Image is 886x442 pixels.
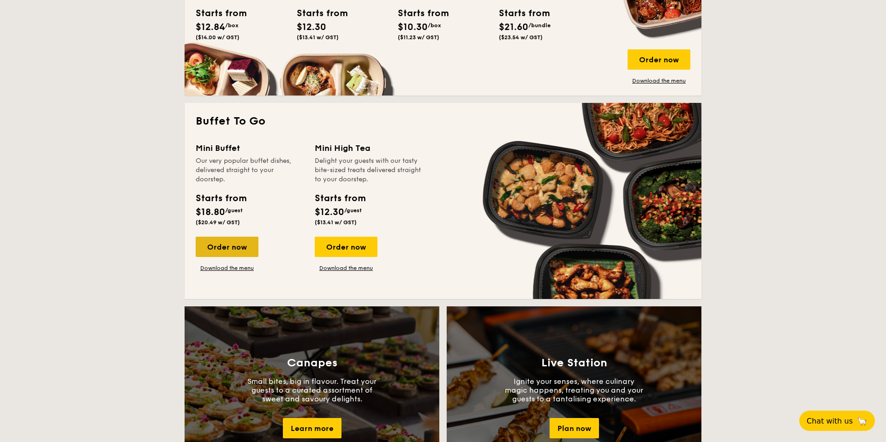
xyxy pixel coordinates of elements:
span: /guest [344,207,362,214]
span: $12.30 [315,207,344,218]
div: Starts from [196,191,246,205]
a: Download the menu [628,77,690,84]
span: $18.80 [196,207,225,218]
span: /bundle [528,22,551,29]
div: Mini Buffet [196,142,304,155]
span: ($23.54 w/ GST) [499,34,543,41]
span: ($11.23 w/ GST) [398,34,439,41]
h3: Canapes [287,357,337,370]
span: /box [225,22,239,29]
span: $12.30 [297,22,326,33]
div: Order now [315,237,377,257]
div: Our very popular buffet dishes, delivered straight to your doorstep. [196,156,304,184]
p: Ignite your senses, where culinary magic happens, treating you and your guests to a tantalising e... [505,377,643,403]
h2: Buffet To Go [196,114,690,129]
a: Download the menu [196,264,258,272]
span: ($13.41 w/ GST) [297,34,339,41]
div: Starts from [499,6,540,20]
button: Chat with us🦙 [799,411,875,431]
div: Starts from [315,191,365,205]
a: Download the menu [315,264,377,272]
span: Chat with us [807,417,853,425]
div: Starts from [196,6,237,20]
span: ($20.49 w/ GST) [196,219,240,226]
p: Small bites, big in flavour. Treat your guests to a curated assortment of sweet and savoury delig... [243,377,381,403]
h3: Live Station [541,357,607,370]
span: 🦙 [856,416,868,426]
span: $21.60 [499,22,528,33]
div: Mini High Tea [315,142,423,155]
span: ($13.41 w/ GST) [315,219,357,226]
div: Order now [196,237,258,257]
div: Order now [628,49,690,70]
span: ($14.00 w/ GST) [196,34,239,41]
div: Starts from [297,6,338,20]
span: $10.30 [398,22,428,33]
div: Plan now [550,418,599,438]
div: Delight your guests with our tasty bite-sized treats delivered straight to your doorstep. [315,156,423,184]
div: Starts from [398,6,439,20]
div: Learn more [283,418,341,438]
span: /guest [225,207,243,214]
span: $12.84 [196,22,225,33]
span: /box [428,22,441,29]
